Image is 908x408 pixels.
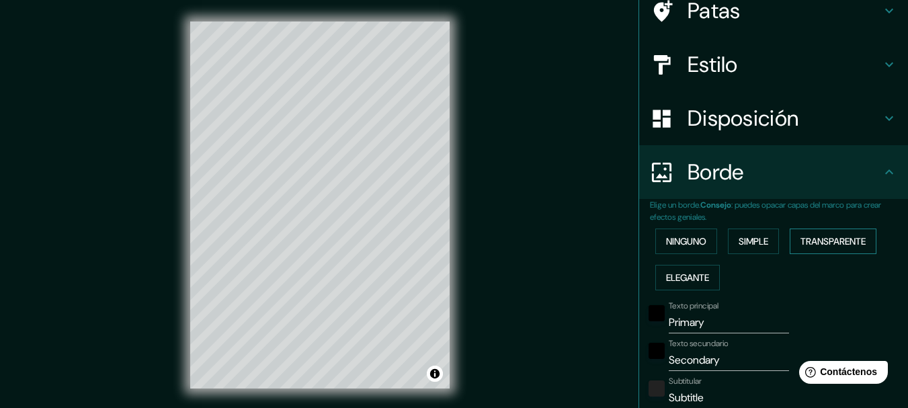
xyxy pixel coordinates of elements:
[655,229,717,254] button: Ninguno
[688,158,744,186] font: Borde
[650,200,881,222] font: : puedes opacar capas del marco para crear efectos geniales.
[800,235,866,247] font: Transparente
[639,91,908,145] div: Disposición
[728,229,779,254] button: Simple
[655,265,720,290] button: Elegante
[649,380,665,397] button: color-222222
[666,272,709,284] font: Elegante
[790,229,876,254] button: Transparente
[639,38,908,91] div: Estilo
[669,338,729,349] font: Texto secundario
[688,50,738,79] font: Estilo
[688,104,798,132] font: Disposición
[700,200,731,210] font: Consejo
[427,366,443,382] button: Activar o desactivar atribución
[639,145,908,199] div: Borde
[649,343,665,359] button: negro
[650,200,700,210] font: Elige un borde.
[739,235,768,247] font: Simple
[669,300,718,311] font: Texto principal
[788,356,893,393] iframe: Lanzador de widgets de ayuda
[649,305,665,321] button: negro
[666,235,706,247] font: Ninguno
[669,376,702,386] font: Subtitular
